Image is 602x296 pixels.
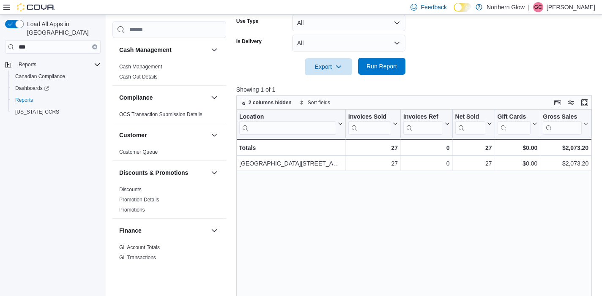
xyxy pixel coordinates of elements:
[209,92,219,103] button: Compliance
[15,60,101,70] span: Reports
[119,131,147,139] h3: Customer
[239,158,343,168] div: [GEOGRAPHIC_DATA][STREET_ADDRESS]
[119,197,159,203] a: Promotion Details
[119,207,145,213] a: Promotions
[209,45,219,55] button: Cash Management
[119,168,188,177] h3: Discounts & Promotions
[209,168,219,178] button: Discounts & Promotions
[421,3,446,11] span: Feedback
[12,107,63,117] a: [US_STATE] CCRS
[533,2,543,12] div: Gayle Church
[12,83,52,93] a: Dashboards
[487,2,525,12] p: Northern Glow
[239,113,336,135] div: Location
[296,98,334,108] button: Sort fields
[17,3,55,11] img: Cova
[119,244,160,250] a: GL Account Totals
[358,58,405,75] button: Run Report
[239,113,343,135] button: Location
[534,2,542,12] span: GC
[119,74,158,80] a: Cash Out Details
[543,113,582,121] div: Gross Sales
[92,44,97,49] button: Clear input
[348,113,391,135] div: Invoices Sold
[497,113,531,121] div: Gift Cards
[403,113,449,135] button: Invoices Ref
[119,168,208,177] button: Discounts & Promotions
[553,98,563,108] button: Keyboard shortcuts
[112,242,226,266] div: Finance
[209,130,219,140] button: Customer
[8,71,104,82] button: Canadian Compliance
[528,2,530,12] p: |
[2,59,104,71] button: Reports
[112,62,226,85] div: Cash Management
[455,158,492,168] div: 27
[236,18,258,24] label: Use Type
[497,113,531,135] div: Gift Card Sales
[8,82,104,94] a: Dashboards
[15,97,33,103] span: Reports
[566,98,576,108] button: Display options
[119,149,158,155] a: Customer Queue
[15,73,65,80] span: Canadian Compliance
[119,226,142,235] h3: Finance
[119,111,202,117] a: OCS Transaction Submission Details
[455,113,485,121] div: Net Sold
[8,106,104,118] button: [US_STATE] CCRS
[497,143,537,153] div: $0.00
[543,113,588,135] button: Gross Sales
[497,113,537,135] button: Gift Cards
[24,20,101,37] span: Load All Apps in [GEOGRAPHIC_DATA]
[455,113,485,135] div: Net Sold
[119,226,208,235] button: Finance
[15,60,40,70] button: Reports
[543,143,588,153] div: $2,073.20
[455,113,492,135] button: Net Sold
[348,143,398,153] div: 27
[454,3,471,12] input: Dark Mode
[543,158,588,168] div: $2,073.20
[580,98,590,108] button: Enter fullscreen
[348,113,391,121] div: Invoices Sold
[497,158,537,168] div: $0.00
[12,71,101,81] span: Canadian Compliance
[112,109,226,123] div: Compliance
[119,93,208,102] button: Compliance
[209,225,219,236] button: Finance
[112,185,226,218] div: Discounts & Promotions
[403,143,449,153] div: 0
[15,85,49,92] span: Dashboards
[305,58,352,75] button: Export
[119,46,208,54] button: Cash Management
[5,55,101,140] nav: Complex example
[403,158,449,168] div: 0
[547,2,595,12] p: [PERSON_NAME]
[119,93,153,102] h3: Compliance
[348,158,398,168] div: 27
[239,143,343,153] div: Totals
[112,147,226,160] div: Customer
[348,113,398,135] button: Invoices Sold
[239,113,336,121] div: Location
[249,99,292,106] span: 2 columns hidden
[310,58,347,75] span: Export
[237,98,295,108] button: 2 columns hidden
[15,109,59,115] span: [US_STATE] CCRS
[119,131,208,139] button: Customer
[236,85,595,94] p: Showing 1 of 1
[236,38,262,45] label: Is Delivery
[12,71,68,81] a: Canadian Compliance
[119,255,156,261] a: GL Transactions
[455,143,492,153] div: 27
[19,61,36,68] span: Reports
[12,83,101,93] span: Dashboards
[367,62,397,71] span: Run Report
[292,14,405,31] button: All
[292,35,405,52] button: All
[8,94,104,106] button: Reports
[119,46,172,54] h3: Cash Management
[308,99,330,106] span: Sort fields
[119,187,142,193] a: Discounts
